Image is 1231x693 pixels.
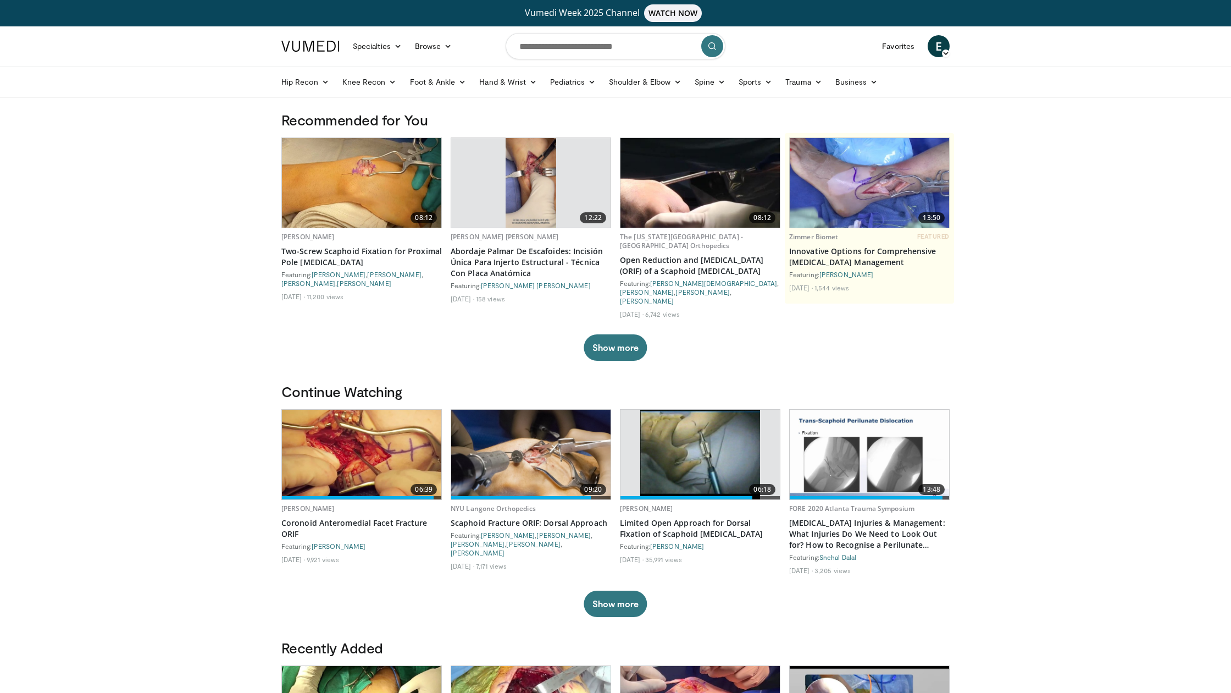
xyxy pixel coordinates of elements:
[620,279,780,305] div: Featuring: , , ,
[281,111,950,129] h3: Recommended for You
[814,283,849,292] li: 1,544 views
[281,639,950,657] h3: Recently Added
[789,283,813,292] li: [DATE]
[451,549,504,557] a: [PERSON_NAME]
[789,553,950,562] div: Featuring:
[281,383,950,400] h3: Continue Watching
[337,279,391,287] a: [PERSON_NAME]
[544,71,602,93] a: Pediatrics
[732,71,779,93] a: Sports
[336,71,403,93] a: Knee Recon
[819,553,856,561] a: Snehal Dalal
[790,410,949,499] a: 13:48
[281,270,442,288] div: Featuring: , , ,
[408,35,459,57] a: Browse
[620,288,674,296] a: [PERSON_NAME]
[644,4,702,22] span: WATCH NOW
[814,566,851,575] li: 3,205 views
[506,540,560,548] a: [PERSON_NAME]
[411,212,437,223] span: 08:12
[640,410,760,499] img: bindra_-_mini_open_scaphoid_2.png.620x360_q85_upscale.jpg
[451,246,611,279] a: Abordaje Palmar De Escafoides: Incisión Única Para Injerto Estructural - Técnica Con Placa Anatómica
[451,281,611,290] div: Featuring:
[580,484,606,495] span: 09:20
[506,138,556,228] img: 4243dd78-41f8-479f-aea7-f14fc657eb0e.620x360_q85_upscale.jpg
[620,542,780,551] div: Featuring:
[829,71,885,93] a: Business
[918,484,945,495] span: 13:48
[282,138,441,228] a: 08:12
[476,294,505,303] li: 158 views
[283,4,948,22] a: Vumedi Week 2025 ChannelWATCH NOW
[620,410,780,499] a: 06:18
[789,246,950,268] a: Innovative Options for Comprehensive [MEDICAL_DATA] Management
[789,270,950,279] div: Featuring:
[875,35,921,57] a: Favorites
[650,542,704,550] a: [PERSON_NAME]
[620,232,743,250] a: The [US_STATE][GEOGRAPHIC_DATA] - [GEOGRAPHIC_DATA] Orthopedics
[928,35,950,57] span: E
[451,504,536,513] a: NYU Langone Orthopedics
[346,35,408,57] a: Specialties
[451,410,611,499] a: 09:20
[790,410,949,499] img: 0a894fbd-a7cb-40d3-bfab-3b5d671758fa.620x360_q85_upscale.jpg
[281,518,442,540] a: Coronoid Anteromedial Facet Fracture ORIF
[779,71,829,93] a: Trauma
[281,41,340,52] img: VuMedi Logo
[620,255,780,277] a: Open Reduction and [MEDICAL_DATA] (ORIF) of a Scaphoid [MEDICAL_DATA]
[451,518,611,529] a: Scaphoid Fracture ORIF: Dorsal Approach
[476,562,507,570] li: 7,171 views
[789,504,914,513] a: FORE 2020 Atlanta Trauma Symposium
[620,297,674,305] a: [PERSON_NAME]
[650,279,777,287] a: [PERSON_NAME][DEMOGRAPHIC_DATA]
[536,531,590,539] a: [PERSON_NAME]
[282,410,441,499] img: 3e69eb67-b6e0-466a-a2c7-781873c595a0.620x360_q85_upscale.jpg
[282,410,441,499] a: 06:39
[403,71,473,93] a: Foot & Ankle
[282,138,441,228] img: eb29c33d-bf21-42d0-9ba2-6d928d73dfbd.620x360_q85_upscale.jpg
[312,542,365,550] a: [PERSON_NAME]
[451,232,558,241] a: [PERSON_NAME] [PERSON_NAME]
[917,233,950,240] span: FEATURED
[749,212,775,223] span: 08:12
[675,288,729,296] a: [PERSON_NAME]
[411,484,437,495] span: 06:39
[789,566,813,575] li: [DATE]
[451,138,611,228] a: 12:22
[451,562,474,570] li: [DATE]
[789,232,839,241] a: Zimmer Biomet
[481,282,591,289] a: [PERSON_NAME] [PERSON_NAME]
[481,531,535,539] a: [PERSON_NAME]
[367,271,421,278] a: [PERSON_NAME]
[307,555,339,564] li: 9,921 views
[620,310,644,318] li: [DATE]
[749,484,775,495] span: 06:18
[451,294,474,303] li: [DATE]
[281,504,335,513] a: [PERSON_NAME]
[281,246,442,268] a: Two-Screw Scaphoid Fixation for Proximal Pole [MEDICAL_DATA]
[620,138,780,228] img: 9e8d4ce5-5cf9-4f64-b223-8a8a66678819.620x360_q85_upscale.jpg
[620,518,780,540] a: Limited Open Approach for Dorsal Fixation of Scaphoid [MEDICAL_DATA]
[688,71,731,93] a: Spine
[584,334,647,361] button: Show more
[451,410,611,499] img: 77ce367d-3479-4283-9ae2-dfa1edb86cf6.jpg.620x360_q85_upscale.jpg
[281,279,335,287] a: [PERSON_NAME]
[451,540,504,548] a: [PERSON_NAME]
[620,504,673,513] a: [PERSON_NAME]
[312,271,365,278] a: [PERSON_NAME]
[281,292,305,301] li: [DATE]
[602,71,688,93] a: Shoulder & Elbow
[918,212,945,223] span: 13:50
[645,310,680,318] li: 6,742 views
[790,138,949,228] img: ce164293-0bd9-447d-b578-fc653e6584c8.620x360_q85_upscale.jpg
[645,555,682,564] li: 35,991 views
[506,33,725,59] input: Search topics, interventions
[281,555,305,564] li: [DATE]
[281,232,335,241] a: [PERSON_NAME]
[790,138,949,228] a: 13:50
[584,591,647,617] button: Show more
[451,531,611,557] div: Featuring: , , , ,
[307,292,343,301] li: 11,200 views
[281,542,442,551] div: Featuring:
[620,555,644,564] li: [DATE]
